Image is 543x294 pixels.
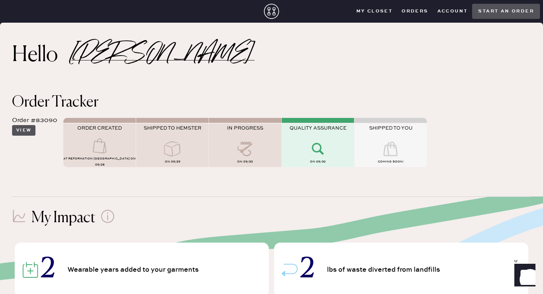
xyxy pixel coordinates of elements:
span: ORDER CREATED [77,125,122,131]
span: IN PROGRESS [227,125,263,131]
span: Wearable years added to your garments [67,266,201,273]
h1: My Impact [31,209,95,227]
span: AT Reformation [GEOGRAPHIC_DATA] on 09/28 [63,157,136,167]
h2: [PERSON_NAME] [71,51,255,60]
button: My Closet [352,6,397,17]
iframe: Front Chat [507,260,540,292]
span: on 09/30 [237,160,253,164]
span: SHIPPED TO YOU [369,125,413,131]
span: on 09/30 [310,160,326,164]
h2: Hello [12,46,71,65]
button: Start an order [472,4,540,19]
span: 2 [301,257,314,283]
span: 2 [41,257,55,283]
span: SHIPPED TO HEMSTER [144,125,201,131]
button: View [12,125,35,136]
button: Orders [397,6,433,17]
div: Order #83090 [12,116,57,125]
span: COMING SOON! [378,160,403,164]
span: lbs of waste diverted from landfills [327,266,443,273]
span: QUALITY ASSURANCE [290,125,347,131]
span: Order Tracker [12,95,98,110]
span: on 09/29 [165,160,180,164]
button: Account [433,6,472,17]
